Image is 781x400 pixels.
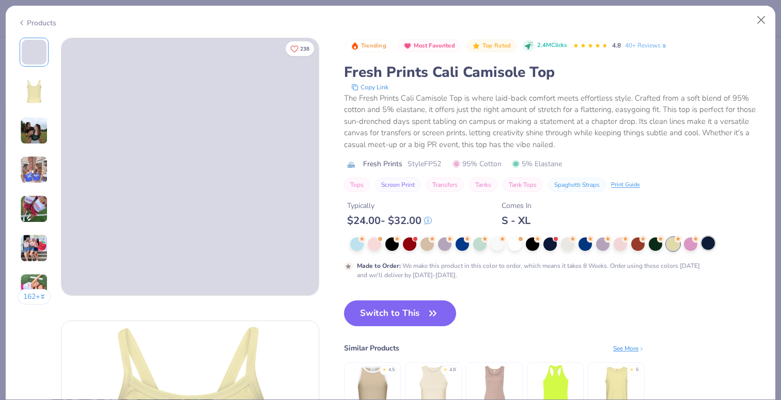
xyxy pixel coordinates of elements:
[286,41,314,56] button: Like
[612,41,621,50] span: 4.8
[347,214,432,227] div: $ 24.00 - $ 32.00
[398,39,460,53] button: Badge Button
[18,289,51,305] button: 162+
[20,156,48,184] img: User generated content
[502,200,532,211] div: Comes In
[443,366,447,371] div: ★
[357,261,708,280] div: We make this product in this color to order, which means it takes 8 Weeks. Order using these colo...
[382,366,386,371] div: ★
[344,178,370,192] button: Tops
[573,38,608,54] div: 4.8 Stars
[625,41,668,50] a: 40+ Reviews
[502,214,532,227] div: S - XL
[20,117,48,145] img: User generated content
[20,274,48,301] img: User generated content
[548,178,606,192] button: Spaghetti Straps
[452,158,502,169] span: 95% Cotton
[347,200,432,211] div: Typically
[344,62,763,82] div: Fresh Prints Cali Camisole Top
[361,43,386,49] span: Trending
[426,178,464,192] button: Transfers
[344,161,358,169] img: brand logo
[449,366,456,374] div: 4.8
[375,178,421,192] button: Screen Print
[512,158,562,169] span: 5% Elastane
[752,10,771,30] button: Close
[414,43,455,49] span: Most Favorited
[472,42,480,50] img: Top Rated sort
[466,39,516,53] button: Badge Button
[344,300,456,326] button: Switch to This
[469,178,497,192] button: Tanks
[537,41,567,50] span: 2.4M Clicks
[503,178,543,192] button: Tank Tops
[630,366,634,371] div: ★
[363,158,402,169] span: Fresh Prints
[611,181,640,189] div: Print Guide
[388,366,395,374] div: 4.5
[403,42,412,50] img: Most Favorited sort
[18,18,56,28] div: Products
[345,39,392,53] button: Badge Button
[344,343,399,354] div: Similar Products
[482,43,511,49] span: Top Rated
[20,195,48,223] img: User generated content
[636,366,638,374] div: 5
[408,158,441,169] span: Style FP52
[22,79,46,104] img: Back
[344,92,763,151] div: The Fresh Prints Cali Camisole Top is where laid-back comfort meets effortless style. Crafted fro...
[351,42,359,50] img: Trending sort
[300,46,309,52] span: 238
[348,82,392,92] button: copy to clipboard
[357,262,401,270] strong: Made to Order :
[613,344,645,353] div: See More
[20,234,48,262] img: User generated content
